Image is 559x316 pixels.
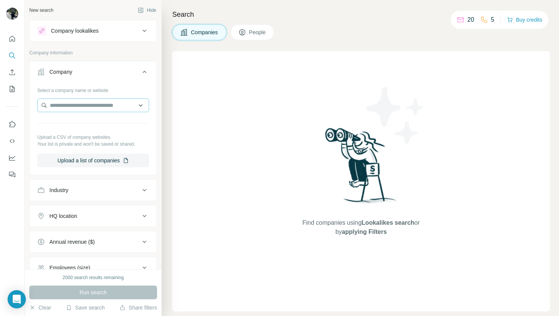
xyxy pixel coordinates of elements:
[191,29,219,36] span: Companies
[63,274,124,281] div: 2000 search results remaining
[132,5,162,16] button: Hide
[30,63,157,84] button: Company
[30,22,157,40] button: Company lookalikes
[362,219,414,226] span: Lookalikes search
[342,229,387,235] span: applying Filters
[29,7,53,14] div: New search
[49,68,72,76] div: Company
[361,81,430,150] img: Surfe Illustration - Stars
[6,151,18,165] button: Dashboard
[8,290,26,308] div: Open Intercom Messenger
[6,118,18,131] button: Use Surfe on LinkedIn
[300,218,422,237] span: Find companies using or by
[507,14,542,25] button: Buy credits
[6,82,18,96] button: My lists
[6,49,18,62] button: Search
[172,9,550,20] h4: Search
[37,84,149,94] div: Select a company name or website
[37,141,149,148] p: Your list is private and won't be saved or shared.
[49,186,68,194] div: Industry
[30,181,157,199] button: Industry
[6,168,18,181] button: Feedback
[49,264,90,272] div: Employees (size)
[6,8,18,20] img: Avatar
[29,49,157,56] p: Company information
[51,27,98,35] div: Company lookalikes
[30,259,157,277] button: Employees (size)
[6,32,18,46] button: Quick start
[66,304,105,311] button: Save search
[49,238,95,246] div: Annual revenue ($)
[49,212,77,220] div: HQ location
[30,233,157,251] button: Annual revenue ($)
[6,134,18,148] button: Use Surfe API
[37,154,149,167] button: Upload a list of companies
[491,15,494,24] p: 5
[29,304,51,311] button: Clear
[6,65,18,79] button: Enrich CSV
[322,126,401,211] img: Surfe Illustration - Woman searching with binoculars
[37,134,149,141] p: Upload a CSV of company websites.
[119,304,157,311] button: Share filters
[249,29,267,36] span: People
[30,207,157,225] button: HQ location
[467,15,474,24] p: 20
